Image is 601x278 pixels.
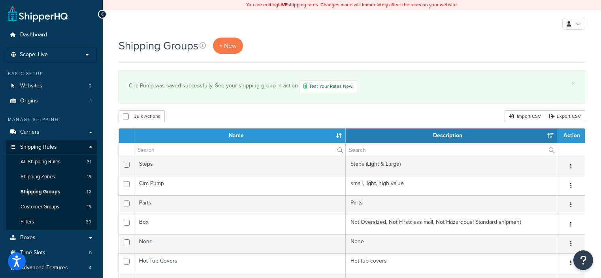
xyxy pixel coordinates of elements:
td: Hot tub covers [346,253,557,273]
li: Shipping Groups [6,185,97,199]
span: Shipping Groups [21,189,60,195]
a: Carriers [6,125,97,140]
span: Scope: Live [20,51,48,58]
span: Shipping Zones [21,174,55,180]
td: Parts [134,195,346,215]
td: None [346,234,557,253]
td: Steps (Light & Large) [346,157,557,176]
span: Advanced Features [20,265,68,271]
th: Description: activate to sort column ascending [346,129,557,143]
input: Search [346,143,557,157]
td: Circ Pump [134,176,346,195]
a: Websites 2 [6,79,97,93]
span: 39 [86,219,91,225]
b: LIVE [278,1,288,8]
td: Parts [346,195,557,215]
span: Boxes [20,235,36,241]
a: Customer Groups 13 [6,200,97,214]
li: All Shipping Rules [6,155,97,169]
button: Bulk Actions [119,110,165,122]
a: Filters 39 [6,215,97,229]
span: Carriers [20,129,40,136]
span: 31 [87,159,91,165]
li: Shipping Zones [6,170,97,184]
span: 12 [87,189,91,195]
a: Boxes [6,231,97,245]
span: All Shipping Rules [21,159,60,165]
span: Dashboard [20,32,47,38]
a: + New [213,38,243,54]
span: Websites [20,83,42,89]
th: Name: activate to sort column ascending [134,129,346,143]
li: Advanced Features [6,261,97,275]
div: Import CSV [505,110,545,122]
span: Customer Groups [21,204,59,210]
li: Websites [6,79,97,93]
li: Customer Groups [6,200,97,214]
div: Manage Shipping [6,116,97,123]
a: × [572,80,575,87]
span: + New [219,41,237,50]
span: Origins [20,98,38,104]
div: Basic Setup [6,70,97,77]
td: Steps [134,157,346,176]
span: 13 [87,204,91,210]
li: Time Slots [6,246,97,260]
td: Box [134,215,346,234]
a: Shipping Zones 13 [6,170,97,184]
a: Advanced Features 4 [6,261,97,275]
a: All Shipping Rules 31 [6,155,97,169]
h1: Shipping Groups [119,38,198,53]
a: Origins 1 [6,94,97,108]
span: 0 [89,250,92,256]
button: Open Resource Center [573,250,593,270]
a: ShipperHQ Home [8,6,68,22]
span: Time Slots [20,250,45,256]
a: Shipping Rules [6,140,97,155]
div: Circ Pump was saved successfully. See your shipping group in action [129,80,575,92]
span: Shipping Rules [20,144,57,151]
td: Hot Tub Covers [134,253,346,273]
input: Search [134,143,345,157]
td: None [134,234,346,253]
a: Test Your Rates Now! [299,80,358,92]
a: Time Slots 0 [6,246,97,260]
li: Filters [6,215,97,229]
span: 4 [89,265,92,271]
span: 13 [87,174,91,180]
a: Dashboard [6,28,97,42]
span: 1 [90,98,92,104]
td: Not Oversized, Not Firstclass mail, Not Hazardous! Standard shipment [346,215,557,234]
a: Export CSV [545,110,585,122]
th: Action [557,129,585,143]
li: Origins [6,94,97,108]
td: small, light, high value [346,176,557,195]
span: 2 [89,83,92,89]
a: Shipping Groups 12 [6,185,97,199]
li: Shipping Rules [6,140,97,230]
span: Filters [21,219,34,225]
